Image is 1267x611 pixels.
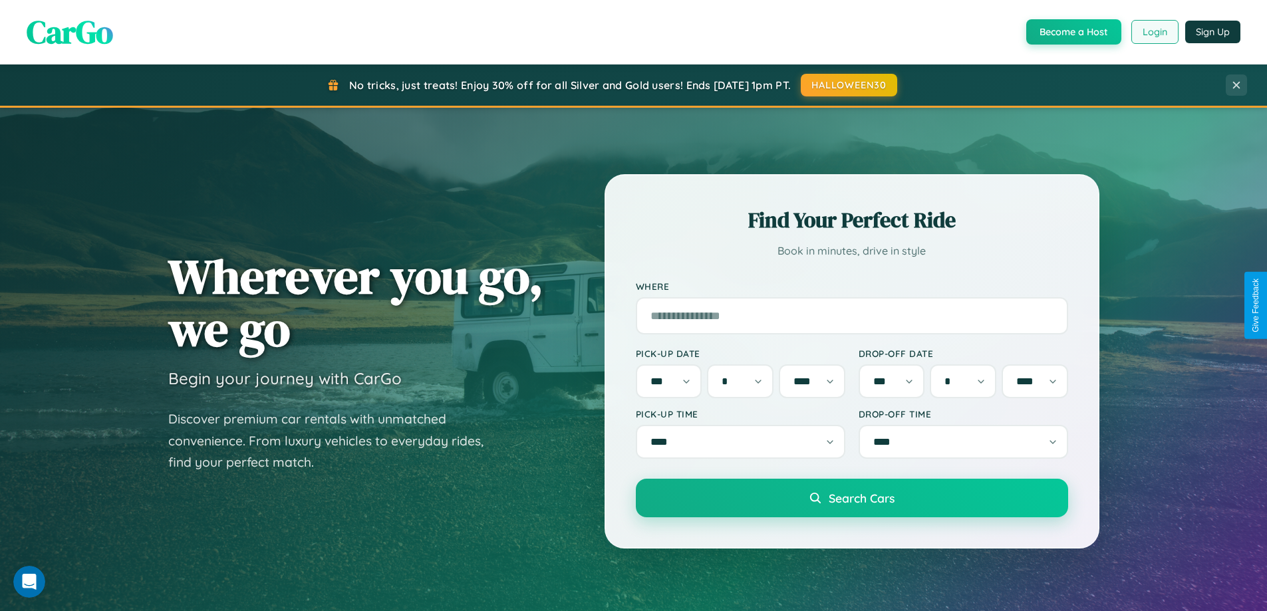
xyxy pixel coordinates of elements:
[636,281,1068,292] label: Where
[859,408,1068,420] label: Drop-off Time
[636,241,1068,261] p: Book in minutes, drive in style
[636,348,845,359] label: Pick-up Date
[801,74,897,96] button: HALLOWEEN30
[1026,19,1121,45] button: Become a Host
[829,491,895,505] span: Search Cars
[349,78,791,92] span: No tricks, just treats! Enjoy 30% off for all Silver and Gold users! Ends [DATE] 1pm PT.
[168,250,543,355] h1: Wherever you go, we go
[1131,20,1179,44] button: Login
[636,479,1068,517] button: Search Cars
[636,205,1068,235] h2: Find Your Perfect Ride
[1185,21,1240,43] button: Sign Up
[168,408,501,473] p: Discover premium car rentals with unmatched convenience. From luxury vehicles to everyday rides, ...
[27,10,113,54] span: CarGo
[859,348,1068,359] label: Drop-off Date
[13,566,45,598] iframe: Intercom live chat
[1251,279,1260,332] div: Give Feedback
[168,368,402,388] h3: Begin your journey with CarGo
[636,408,845,420] label: Pick-up Time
